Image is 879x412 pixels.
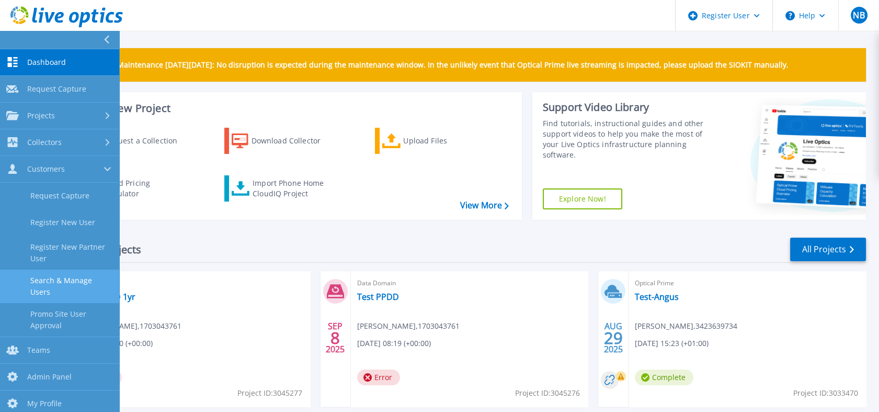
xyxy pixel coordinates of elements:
[635,370,693,385] span: Complete
[543,188,622,209] a: Explore Now!
[357,370,400,385] span: Error
[104,130,188,151] div: Request a Collection
[603,319,623,357] div: AUG 2025
[330,333,340,342] span: 8
[78,61,789,69] p: Scheduled Maintenance [DATE][DATE]: No disruption is expected during the maintenance window. In t...
[357,320,460,332] span: [PERSON_NAME] , 1703043761
[27,84,86,94] span: Request Capture
[27,58,66,67] span: Dashboard
[79,320,181,332] span: [PERSON_NAME] , 1703043761
[635,277,860,289] span: Optical Prime
[27,372,72,382] span: Admin Panel
[253,178,334,199] div: Import Phone Home CloudIQ Project
[543,118,712,160] div: Find tutorials, instructional guides and other support videos to help you make the most of your L...
[515,387,580,399] span: Project ID: 3045276
[357,292,399,302] a: Test PPDD
[357,277,582,289] span: Data Domain
[224,128,341,154] a: Download Collector
[102,178,186,199] div: Cloud Pricing Calculator
[27,138,62,147] span: Collectors
[252,130,335,151] div: Download Collector
[375,128,492,154] a: Upload Files
[635,320,737,332] span: [PERSON_NAME] , 3423639734
[403,130,487,151] div: Upload Files
[853,11,864,19] span: NB
[325,319,345,357] div: SEP 2025
[79,277,304,289] span: Data Domain
[27,346,50,355] span: Teams
[74,175,191,202] a: Cloud Pricing Calculator
[27,111,55,120] span: Projects
[793,387,858,399] span: Project ID: 3033470
[543,101,712,114] div: Support Video Library
[604,333,623,342] span: 29
[635,338,709,349] span: [DATE] 15:23 (+01:00)
[790,238,866,261] a: All Projects
[74,128,191,154] a: Request a Collection
[635,292,679,302] a: Test-Angus
[27,399,62,408] span: My Profile
[27,164,65,174] span: Customers
[460,201,509,210] a: View More
[357,338,431,349] span: [DATE] 08:19 (+00:00)
[237,387,302,399] span: Project ID: 3045277
[74,103,508,114] h3: Start a New Project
